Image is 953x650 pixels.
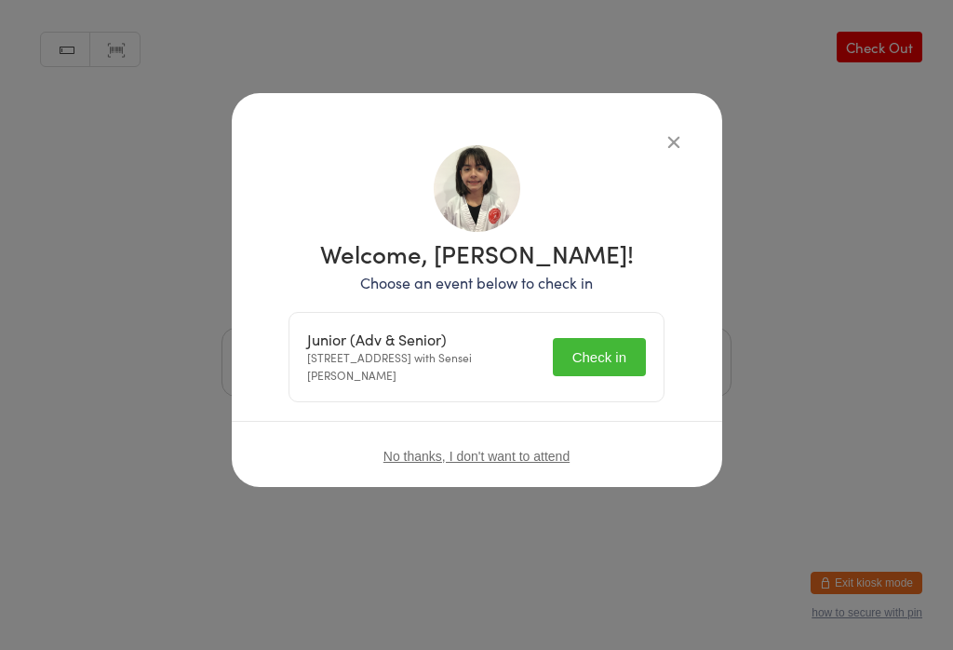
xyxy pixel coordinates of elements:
[289,241,664,265] h1: Welcome, [PERSON_NAME]!
[307,331,542,384] div: [STREET_ADDRESS] with Sensei [PERSON_NAME]
[307,331,542,348] div: Junior (Adv & Senior)
[434,145,520,232] img: image1684999108.png
[553,338,646,376] button: Check in
[289,272,664,293] p: Choose an event below to check in
[383,449,570,464] button: No thanks, I don't want to attend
